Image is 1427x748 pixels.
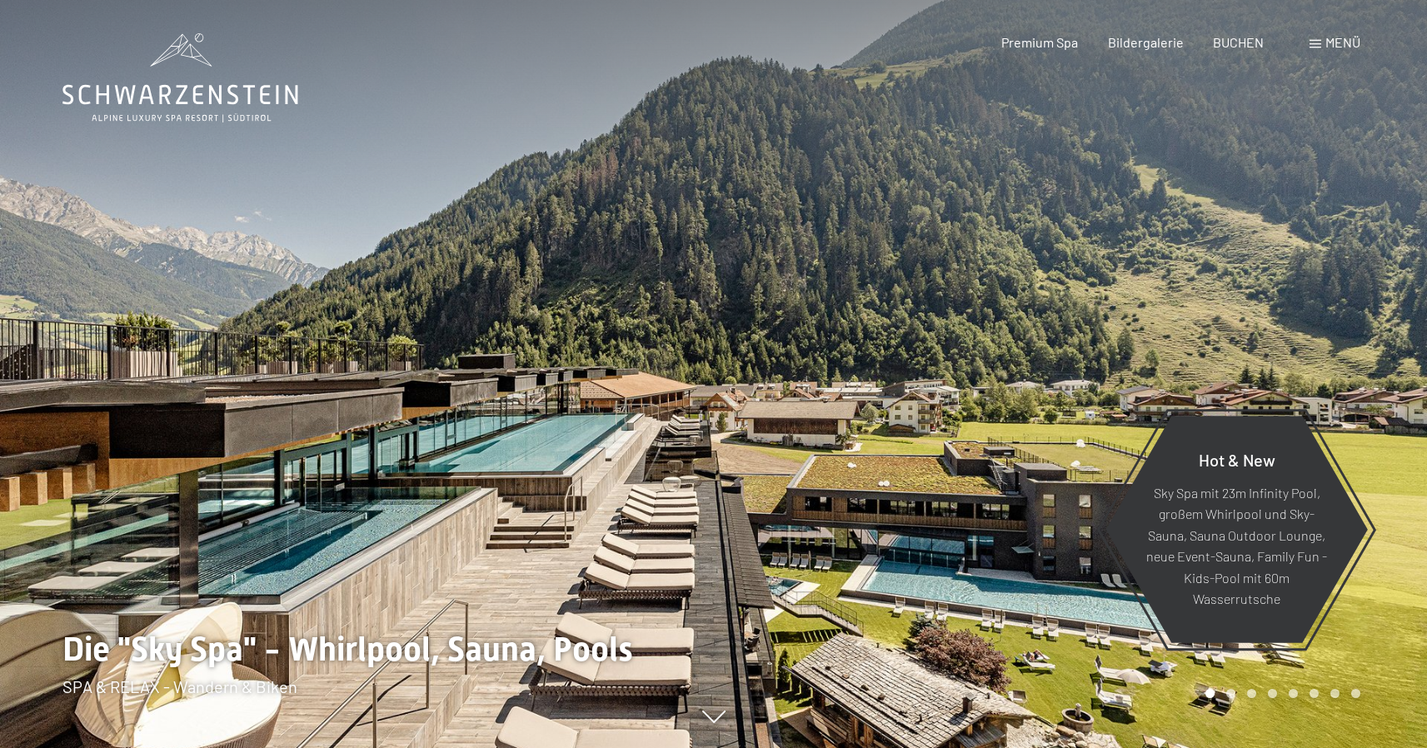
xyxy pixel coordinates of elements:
div: Carousel Page 7 [1330,689,1340,698]
span: Menü [1325,34,1360,50]
a: Bildergalerie [1108,34,1184,50]
p: Sky Spa mit 23m Infinity Pool, großem Whirlpool und Sky-Sauna, Sauna Outdoor Lounge, neue Event-S... [1146,481,1327,610]
div: Carousel Page 3 [1247,689,1256,698]
div: Carousel Page 4 [1268,689,1277,698]
a: BUCHEN [1213,34,1264,50]
div: Carousel Page 2 [1226,689,1235,698]
a: Hot & New Sky Spa mit 23m Infinity Pool, großem Whirlpool und Sky-Sauna, Sauna Outdoor Lounge, ne... [1105,415,1369,644]
a: Premium Spa [1001,34,1078,50]
span: Hot & New [1199,449,1275,469]
div: Carousel Page 1 (Current Slide) [1205,689,1215,698]
div: Carousel Page 5 [1289,689,1298,698]
div: Carousel Page 8 [1351,689,1360,698]
div: Carousel Pagination [1200,689,1360,698]
div: Carousel Page 6 [1310,689,1319,698]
